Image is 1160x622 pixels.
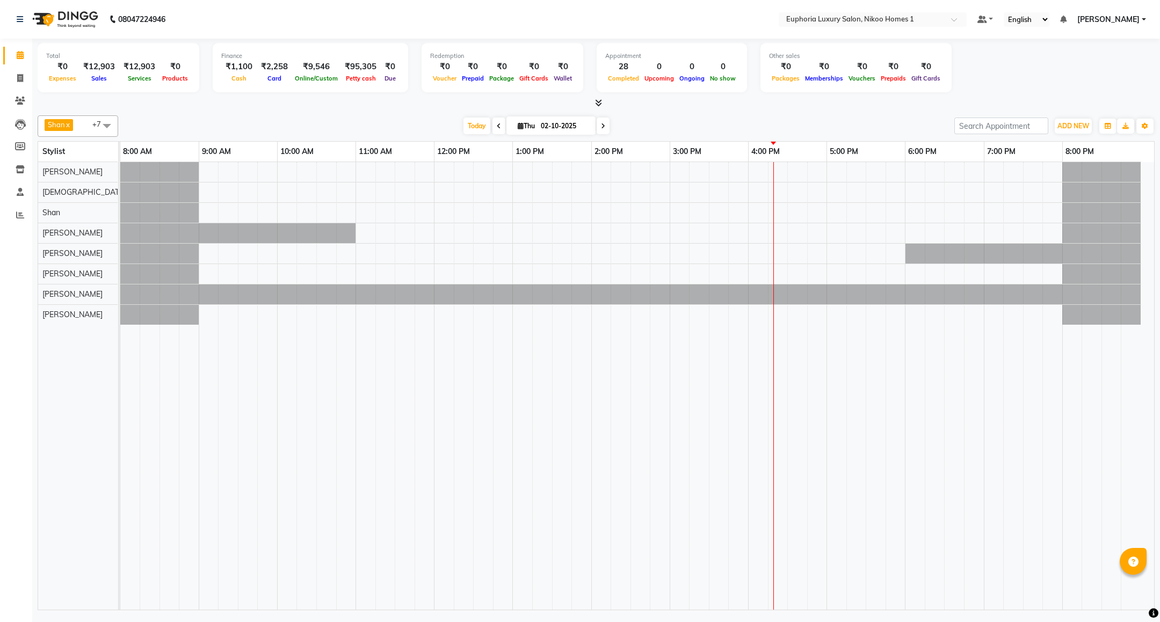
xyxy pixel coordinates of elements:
[221,52,400,61] div: Finance
[42,269,103,279] span: [PERSON_NAME]
[430,52,575,61] div: Redemption
[878,75,909,82] span: Prepaids
[343,75,379,82] span: Petty cash
[487,61,517,73] div: ₹0
[292,61,340,73] div: ₹9,546
[160,75,191,82] span: Products
[42,310,103,319] span: [PERSON_NAME]
[257,61,292,73] div: ₹2,258
[769,52,943,61] div: Other sales
[89,75,110,82] span: Sales
[677,75,707,82] span: Ongoing
[278,144,316,159] a: 10:00 AM
[382,75,398,82] span: Due
[905,144,939,159] a: 6:00 PM
[79,61,119,73] div: ₹12,903
[1063,144,1097,159] a: 8:00 PM
[984,144,1018,159] a: 7:00 PM
[677,61,707,73] div: 0
[769,61,802,73] div: ₹0
[221,61,257,73] div: ₹1,100
[265,75,284,82] span: Card
[605,75,642,82] span: Completed
[551,61,575,73] div: ₹0
[340,61,381,73] div: ₹95,305
[909,75,943,82] span: Gift Cards
[356,144,395,159] a: 11:00 AM
[515,122,538,130] span: Thu
[749,144,782,159] a: 4:00 PM
[707,75,738,82] span: No show
[592,144,626,159] a: 2:00 PM
[769,75,802,82] span: Packages
[878,61,909,73] div: ₹0
[605,61,642,73] div: 28
[707,61,738,73] div: 0
[846,75,878,82] span: Vouchers
[42,228,103,238] span: [PERSON_NAME]
[292,75,340,82] span: Online/Custom
[954,118,1048,134] input: Search Appointment
[513,144,547,159] a: 1:00 PM
[42,248,103,258] span: [PERSON_NAME]
[802,75,846,82] span: Memberships
[459,61,487,73] div: ₹0
[381,61,400,73] div: ₹0
[27,4,101,34] img: logo
[42,208,60,217] span: Shan
[909,61,943,73] div: ₹0
[1055,119,1092,134] button: ADD NEW
[487,75,517,82] span: Package
[92,120,109,128] span: +7
[463,118,490,134] span: Today
[605,52,738,61] div: Appointment
[517,75,551,82] span: Gift Cards
[120,144,155,159] a: 8:00 AM
[551,75,575,82] span: Wallet
[846,61,878,73] div: ₹0
[538,118,591,134] input: 2025-10-02
[119,61,160,73] div: ₹12,903
[118,4,165,34] b: 08047224946
[42,289,103,299] span: [PERSON_NAME]
[517,61,551,73] div: ₹0
[670,144,704,159] a: 3:00 PM
[46,52,191,61] div: Total
[42,187,126,197] span: [DEMOGRAPHIC_DATA]
[229,75,249,82] span: Cash
[642,75,677,82] span: Upcoming
[125,75,154,82] span: Services
[65,120,70,129] a: x
[459,75,487,82] span: Prepaid
[642,61,677,73] div: 0
[1077,14,1140,25] span: [PERSON_NAME]
[160,61,191,73] div: ₹0
[430,61,459,73] div: ₹0
[42,167,103,177] span: [PERSON_NAME]
[434,144,473,159] a: 12:00 PM
[1057,122,1089,130] span: ADD NEW
[48,120,65,129] span: Shan
[46,75,79,82] span: Expenses
[46,61,79,73] div: ₹0
[430,75,459,82] span: Voucher
[199,144,234,159] a: 9:00 AM
[827,144,861,159] a: 5:00 PM
[802,61,846,73] div: ₹0
[42,147,65,156] span: Stylist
